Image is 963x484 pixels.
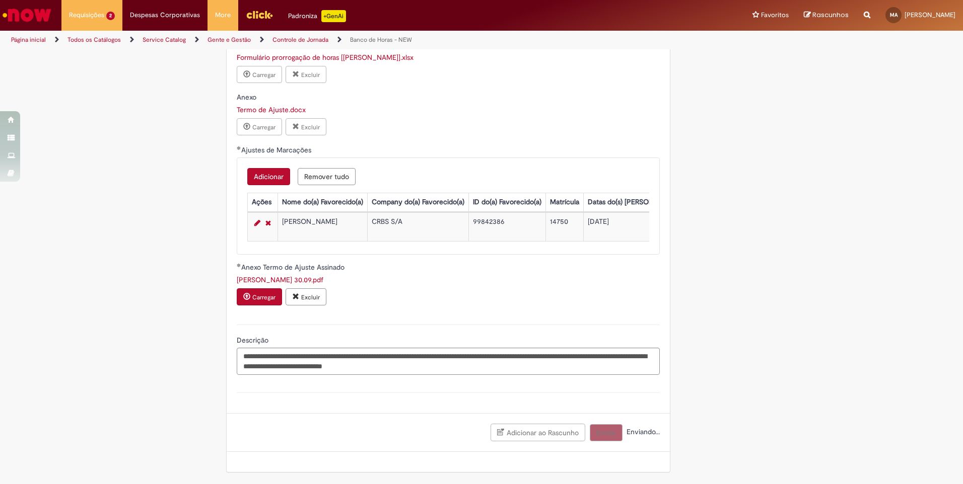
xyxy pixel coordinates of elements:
button: Excluir anexo maria tereza 30.09.pdf [286,288,326,305]
button: Remove all rows for Ajustes de Marcações [298,168,356,185]
span: [PERSON_NAME] [905,11,955,19]
small: Carregar [252,293,276,301]
a: Download de Formulário prorrogação de horas [Jornada dobrada].xlsx [237,53,414,62]
a: Editar Linha 1 [252,217,263,229]
span: Despesas Corporativas [130,10,200,20]
span: More [215,10,231,20]
textarea: Descrição [237,348,660,375]
span: Ajustes de Marcações [241,145,313,154]
div: Padroniza [288,10,346,22]
span: Obrigatório Preenchido [237,146,241,150]
span: Favoritos [761,10,789,20]
a: Controle de Jornada [272,36,328,44]
th: Ações [247,193,278,211]
span: Somente leitura - Anexo [237,40,258,49]
td: CRBS S/A [367,212,468,241]
th: Company do(a) Favorecido(a) [367,193,468,211]
span: Anexo Termo de Ajuste Assinado [241,263,347,272]
th: Nome do(a) Favorecido(a) [278,193,367,211]
span: Enviando... [625,427,660,436]
img: ServiceNow [1,5,53,25]
span: Somente leitura - Anexo [237,93,258,102]
a: Download de maria tereza 30.09.pdf [237,275,323,284]
td: 99842386 [468,212,545,241]
img: click_logo_yellow_360x200.png [246,7,273,22]
a: Banco de Horas - NEW [350,36,412,44]
span: Obrigatório Preenchido [237,263,241,267]
small: Excluir [301,293,320,301]
ul: Trilhas de página [8,31,635,49]
td: [PERSON_NAME] [278,212,367,241]
span: Descrição [237,336,270,345]
td: [DATE] [583,212,691,241]
a: Service Catalog [143,36,186,44]
a: Remover linha 1 [263,217,273,229]
a: Gente e Gestão [208,36,251,44]
td: 14750 [545,212,583,241]
a: Todos os Catálogos [67,36,121,44]
p: +GenAi [321,10,346,22]
span: Rascunhos [812,10,849,20]
a: Download de Termo de Ajuste.docx [237,105,306,114]
span: MA [890,12,898,18]
button: Carregar anexo de Anexo Termo de Ajuste Assinado Required [237,288,282,305]
a: Rascunhos [804,11,849,20]
span: 2 [106,12,115,20]
button: Add a row for Ajustes de Marcações [247,168,290,185]
th: Datas do(s) [PERSON_NAME](s) [583,193,691,211]
span: Requisições [69,10,104,20]
th: Matrícula [545,193,583,211]
th: ID do(a) Favorecido(a) [468,193,545,211]
a: Página inicial [11,36,46,44]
